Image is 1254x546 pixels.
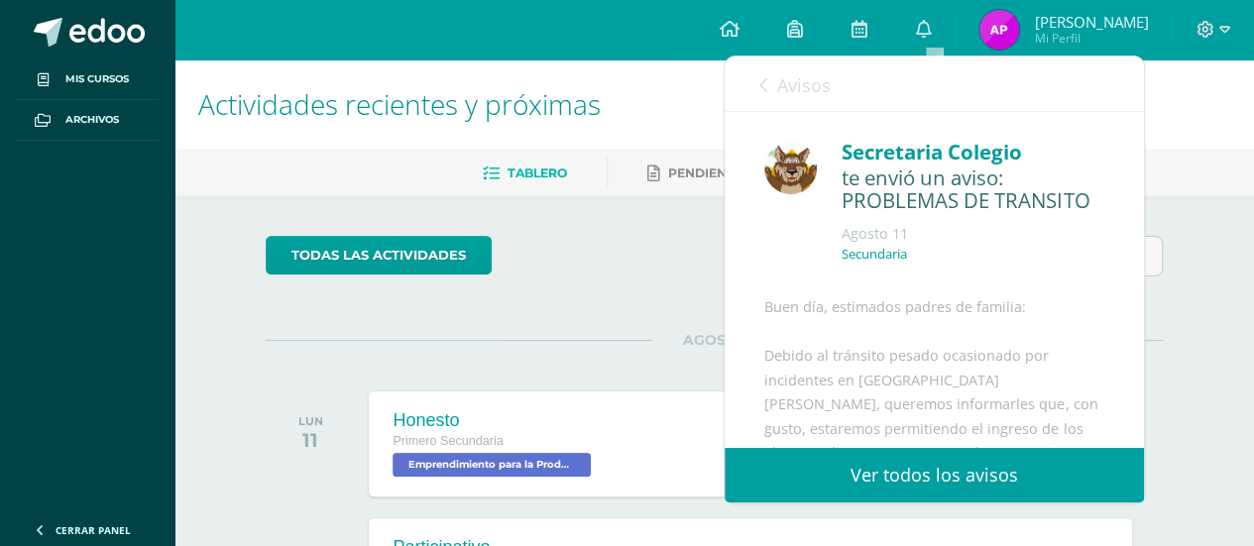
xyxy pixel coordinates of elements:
img: e44ed7ce8883320d2b2d08dc3ddbf5f3.png [979,10,1019,50]
span: Archivos [65,112,119,128]
span: Emprendimiento para la Productividad 'A' [393,453,591,477]
div: Agosto 11 [842,224,1104,244]
span: Cerrar panel [56,523,131,537]
span: avisos sin leer [982,72,1109,94]
span: Avisos [777,73,831,97]
span: Mis cursos [65,71,129,87]
span: Actividades recientes y próximas [198,85,601,123]
div: Honesto [393,410,596,431]
div: te envió un aviso: PROBLEMAS DE TRANSITO [842,166,1104,213]
div: 11 [298,428,323,452]
a: Archivos [16,100,159,141]
span: [PERSON_NAME] [1034,12,1148,32]
a: Tablero [483,158,567,189]
span: Mi Perfil [1034,30,1148,47]
p: Secundaria [842,246,907,263]
span: Pendientes de entrega [668,165,838,180]
a: Pendientes de entrega [647,158,838,189]
div: LUN [298,414,323,428]
span: Tablero [508,165,567,180]
a: Mis cursos [16,59,159,100]
div: Secretaria Colegio [842,137,1104,167]
span: Primero Secundaria [393,434,503,448]
span: AGOSTO [651,331,778,349]
img: 88204d84f18fc6c6b2f69a940364e214.png [764,142,817,194]
span: 157 [982,72,1009,94]
a: todas las Actividades [266,236,492,274]
a: Ver todos los avisos [725,448,1144,502]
